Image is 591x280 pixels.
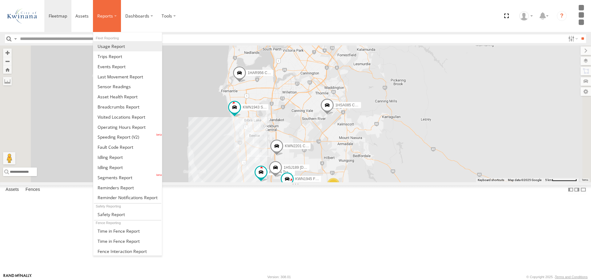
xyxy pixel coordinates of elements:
[13,34,18,43] label: Search Query
[93,51,162,61] a: Trips Report
[574,185,580,194] label: Dock Summary Table to the Right
[295,176,324,181] span: KWN1945 Flocon
[93,172,162,183] a: Segments Report
[566,34,579,43] label: Search Filter Options
[267,275,291,279] div: Version: 308.01
[93,72,162,82] a: Last Movement Report
[93,122,162,132] a: Asset Operating Hours Report
[545,178,552,182] span: 5 km
[283,165,329,170] span: 1HSJ189 [DOMAIN_NAME]
[22,186,43,194] label: Fences
[3,77,12,85] label: Measure
[3,152,15,164] button: Drag Pegman onto the map to open Street View
[93,82,162,92] a: Sensor Readings
[581,87,591,96] label: Map Settings
[568,185,574,194] label: Dock Summary Table to the Left
[526,275,588,279] div: © Copyright 2025 -
[93,236,162,246] a: Time in Fences Report
[3,274,32,280] a: Visit our Website
[478,178,504,182] button: Keyboard shortcuts
[327,178,340,190] div: 2
[93,246,162,256] a: Fence Interaction Report
[247,70,295,75] span: 1HAR956 Coor. Stat. Planing
[243,105,299,109] span: KWN1943 Super. Facility Cleaning
[93,209,162,219] a: Safety Report
[557,11,567,21] i: ?
[93,162,162,172] a: Idling Report
[93,132,162,142] a: Fleet Speed Report (V2)
[93,102,162,112] a: Breadcrumbs Report
[93,152,162,162] a: Idling Report
[93,61,162,72] a: Full Events Report
[93,142,162,152] a: Fault Code Report
[582,179,588,181] a: Terms (opens in new tab)
[3,49,12,57] button: Zoom in
[335,103,392,107] span: 1HSA085 Coor. [DOMAIN_NAME]
[3,57,12,65] button: Zoom out
[6,2,38,30] img: cok-logo.png
[93,92,162,102] a: Asset Health Report
[93,41,162,51] a: Usage Report
[580,185,586,194] label: Hide Summary Table
[543,178,579,182] button: Map Scale: 5 km per 77 pixels
[3,65,12,74] button: Zoom Home
[93,192,162,203] a: Service Reminder Notifications Report
[93,112,162,122] a: Visited Locations Report
[2,186,22,194] label: Assets
[555,275,588,279] a: Terms and Conditions
[508,178,541,182] span: Map data ©2025 Google
[93,226,162,236] a: Time in Fences Report
[93,183,162,193] a: Reminders Report
[285,144,350,148] span: KWN2201 Coordinator Technical Opera
[517,11,535,21] div: Depot Admin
